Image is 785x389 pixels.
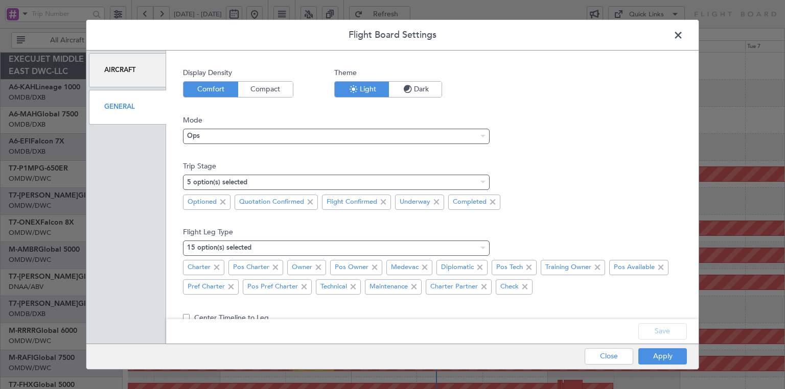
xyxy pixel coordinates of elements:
span: Quotation Confirmed [239,197,304,207]
span: Completed [453,197,487,207]
span: Pos Charter [233,262,269,273]
label: Center Timeline to Leg [194,312,269,323]
span: Training Owner [545,262,591,273]
span: Technical [320,282,347,292]
mat-select-trigger: 5 option(s) selected [187,179,247,186]
span: Mode [183,115,682,126]
span: Display Density [183,67,293,78]
span: Check [500,282,519,292]
button: Compact [238,82,293,97]
span: Diplomatic [441,262,474,273]
span: Flight Confirmed [327,197,377,207]
button: Apply [638,348,687,364]
button: Dark [389,82,442,97]
span: Maintenance [370,282,408,292]
span: Pos Available [614,262,655,273]
span: Charter Partner [430,282,478,292]
mat-select-trigger: 15 option(s) selected [187,245,251,251]
span: Pos Pref Charter [247,282,298,292]
header: Flight Board Settings [86,20,699,51]
span: Pref Charter [188,282,225,292]
span: Pos Tech [496,262,523,273]
span: Owner [292,262,312,273]
span: Flight Leg Type [183,227,682,237]
span: Trip Stage [183,161,682,172]
span: Underway [400,197,430,207]
button: Close [585,348,633,364]
button: Comfort [183,82,238,97]
span: Ops [187,133,200,139]
span: Medevac [391,262,419,273]
div: Aircraft [89,53,166,87]
span: Pos Owner [335,262,368,273]
button: Light [335,82,389,97]
span: Optioned [188,197,217,207]
span: Charter [188,262,211,273]
div: General [89,90,166,124]
span: Theme [334,67,442,78]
